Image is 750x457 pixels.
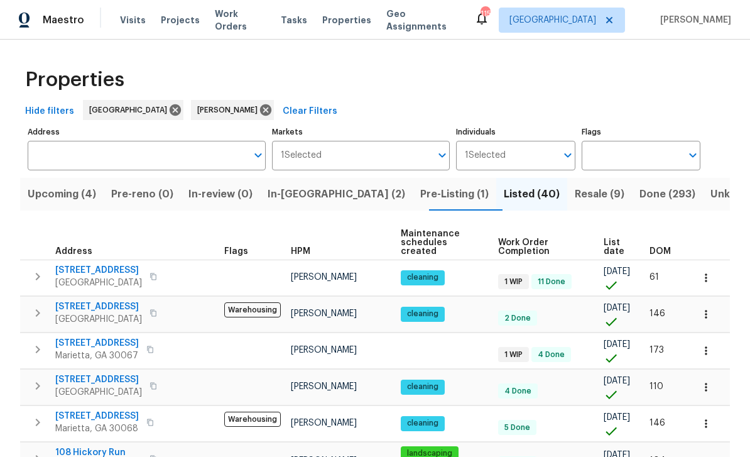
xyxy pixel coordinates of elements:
span: [GEOGRAPHIC_DATA] [509,14,596,26]
span: [GEOGRAPHIC_DATA] [89,104,172,116]
span: HPM [291,247,310,256]
span: 1 WIP [499,277,528,287]
label: Address [28,128,266,136]
span: [STREET_ADDRESS] [55,373,142,386]
span: [DATE] [604,413,630,422]
span: Hide filters [25,104,74,119]
span: Listed (40) [504,185,560,203]
span: Tasks [281,16,307,25]
label: Markets [272,128,450,136]
span: [PERSON_NAME] [291,346,357,355]
span: In-[GEOGRAPHIC_DATA] (2) [268,185,405,203]
button: Clear Filters [278,100,342,123]
button: Open [249,146,267,164]
span: [DATE] [604,304,630,312]
span: 146 [649,419,665,427]
span: Properties [25,74,124,86]
span: 1 WIP [499,350,528,360]
span: 5 Done [499,422,535,433]
div: [GEOGRAPHIC_DATA] [83,100,183,120]
span: [GEOGRAPHIC_DATA] [55,386,142,399]
span: [PERSON_NAME] [291,419,357,427]
span: List date [604,238,628,256]
label: Individuals [456,128,575,136]
span: Warehousing [224,302,281,317]
label: Flags [582,128,700,136]
span: Maestro [43,14,84,26]
span: cleaning [402,272,443,283]
div: 115 [481,8,489,20]
span: 4 Done [499,386,536,397]
span: In-review (0) [188,185,253,203]
span: Projects [161,14,200,26]
span: [STREET_ADDRESS] [55,410,139,422]
button: Open [684,146,702,164]
button: Open [433,146,451,164]
span: Resale (9) [575,185,624,203]
span: 2 Done [499,313,536,324]
span: 146 [649,309,665,318]
span: Pre-reno (0) [111,185,173,203]
span: [GEOGRAPHIC_DATA] [55,277,142,289]
span: DOM [649,247,671,256]
span: 1 Selected [281,150,322,161]
span: cleaning [402,309,443,319]
span: [STREET_ADDRESS] [55,300,142,313]
span: Upcoming (4) [28,185,96,203]
span: Address [55,247,92,256]
span: Marietta, GA 30067 [55,350,139,362]
span: [DATE] [604,340,630,349]
span: Visits [120,14,146,26]
button: Hide filters [20,100,79,123]
span: Warehousing [224,412,281,427]
span: [PERSON_NAME] [291,309,357,318]
div: [PERSON_NAME] [191,100,274,120]
span: cleaning [402,382,443,392]
span: [DATE] [604,267,630,276]
span: [GEOGRAPHIC_DATA] [55,313,142,326]
span: 11 Done [533,277,570,287]
span: Marietta, GA 30068 [55,422,139,435]
span: [STREET_ADDRESS] [55,337,139,350]
span: [STREET_ADDRESS] [55,264,142,277]
span: Properties [322,14,371,26]
span: [PERSON_NAME] [291,273,357,282]
span: Flags [224,247,248,256]
span: Pre-Listing (1) [420,185,489,203]
span: 61 [649,273,659,282]
button: Open [559,146,577,164]
span: 173 [649,346,664,355]
span: 4 Done [533,350,570,360]
span: Work Order Completion [498,238,582,256]
span: Geo Assignments [386,8,459,33]
span: [PERSON_NAME] [655,14,731,26]
span: Clear Filters [283,104,337,119]
span: [PERSON_NAME] [197,104,263,116]
span: Work Orders [215,8,266,33]
span: Done (293) [639,185,695,203]
span: Maintenance schedules created [401,229,477,256]
span: [DATE] [604,377,630,385]
span: 1 Selected [465,150,506,161]
span: cleaning [402,418,443,429]
span: 110 [649,382,663,391]
span: [PERSON_NAME] [291,382,357,391]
